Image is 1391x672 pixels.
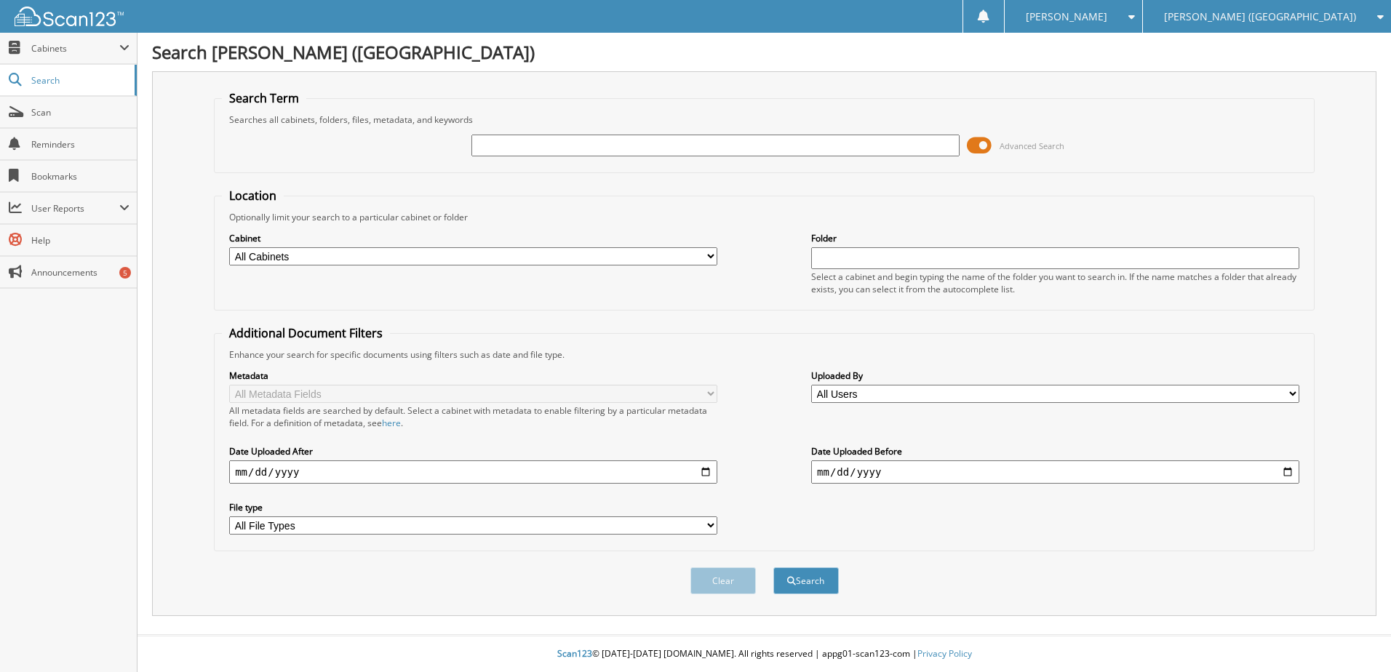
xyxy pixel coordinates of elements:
[222,325,390,341] legend: Additional Document Filters
[222,113,1307,126] div: Searches all cabinets, folders, files, metadata, and keywords
[917,647,972,660] a: Privacy Policy
[31,42,119,55] span: Cabinets
[1318,602,1391,672] iframe: Chat Widget
[229,501,717,513] label: File type
[811,460,1299,484] input: end
[229,445,717,457] label: Date Uploaded After
[811,271,1299,295] div: Select a cabinet and begin typing the name of the folder you want to search in. If the name match...
[229,369,717,382] label: Metadata
[31,138,129,151] span: Reminders
[222,348,1307,361] div: Enhance your search for specific documents using filters such as date and file type.
[1026,12,1107,21] span: [PERSON_NAME]
[229,460,717,484] input: start
[222,188,284,204] legend: Location
[811,369,1299,382] label: Uploaded By
[690,567,756,594] button: Clear
[229,404,717,429] div: All metadata fields are searched by default. Select a cabinet with metadata to enable filtering b...
[811,445,1299,457] label: Date Uploaded Before
[773,567,839,594] button: Search
[1164,12,1356,21] span: [PERSON_NAME] ([GEOGRAPHIC_DATA])
[229,232,717,244] label: Cabinet
[382,417,401,429] a: here
[31,234,129,247] span: Help
[222,211,1307,223] div: Optionally limit your search to a particular cabinet or folder
[31,106,129,119] span: Scan
[557,647,592,660] span: Scan123
[222,90,306,106] legend: Search Term
[811,232,1299,244] label: Folder
[15,7,124,26] img: scan123-logo-white.svg
[31,266,129,279] span: Announcements
[152,40,1376,64] h1: Search [PERSON_NAME] ([GEOGRAPHIC_DATA])
[31,74,127,87] span: Search
[31,202,119,215] span: User Reports
[31,170,129,183] span: Bookmarks
[137,636,1391,672] div: © [DATE]-[DATE] [DOMAIN_NAME]. All rights reserved | appg01-scan123-com |
[1000,140,1064,151] span: Advanced Search
[119,267,131,279] div: 5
